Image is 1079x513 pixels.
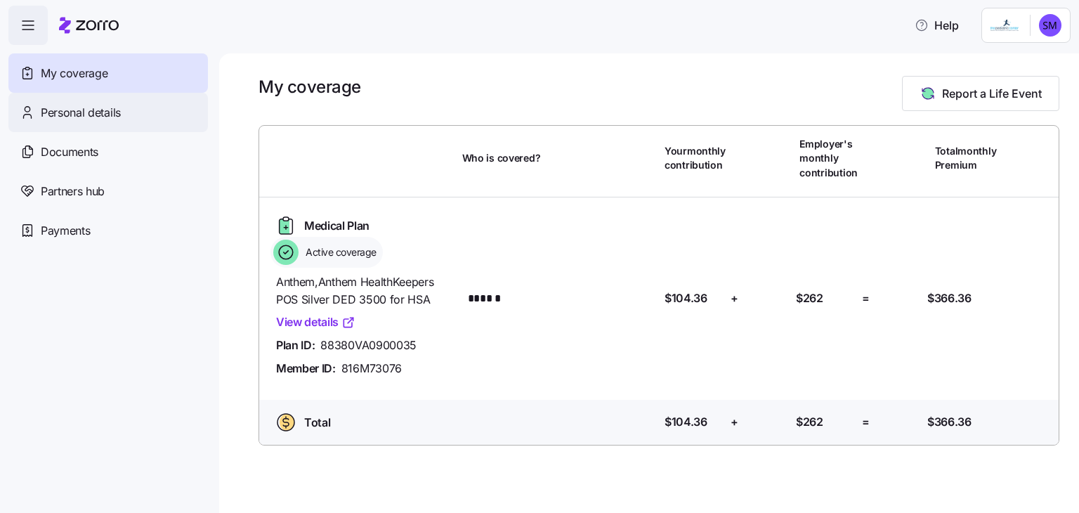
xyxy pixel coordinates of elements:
[8,132,208,171] a: Documents
[276,273,451,309] span: Anthem , Anthem HealthKeepers POS Silver DED 3500 for HSA
[927,290,972,307] span: $366.36
[41,143,98,161] span: Documents
[8,211,208,250] a: Payments
[8,93,208,132] a: Personal details
[320,337,417,354] span: 88380VA0900035
[927,413,972,431] span: $366.36
[990,17,1019,34] img: Employer logo
[942,85,1042,102] span: Report a Life Event
[665,413,707,431] span: $104.36
[462,151,541,165] span: Who is covered?
[935,144,997,173] span: Total monthly Premium
[304,217,370,235] span: Medical Plan
[8,171,208,211] a: Partners hub
[276,337,315,354] span: Plan ID:
[276,360,336,377] span: Member ID:
[731,290,738,307] span: +
[341,360,402,377] span: 816M73076
[259,76,361,98] h1: My coverage
[41,183,105,200] span: Partners hub
[796,413,823,431] span: $262
[41,65,107,82] span: My coverage
[301,245,377,259] span: Active coverage
[796,290,823,307] span: $262
[665,144,726,173] span: Your monthly contribution
[304,414,330,431] span: Total
[915,17,959,34] span: Help
[903,11,970,39] button: Help
[1039,14,1061,37] img: 2c914fcaee6c56c90f5504dc6d35993e
[799,137,858,180] span: Employer's monthly contribution
[731,413,738,431] span: +
[8,53,208,93] a: My coverage
[665,290,707,307] span: $104.36
[862,413,870,431] span: =
[902,76,1059,111] button: Report a Life Event
[862,290,870,307] span: =
[41,222,90,240] span: Payments
[276,313,355,331] a: View details
[41,104,121,122] span: Personal details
